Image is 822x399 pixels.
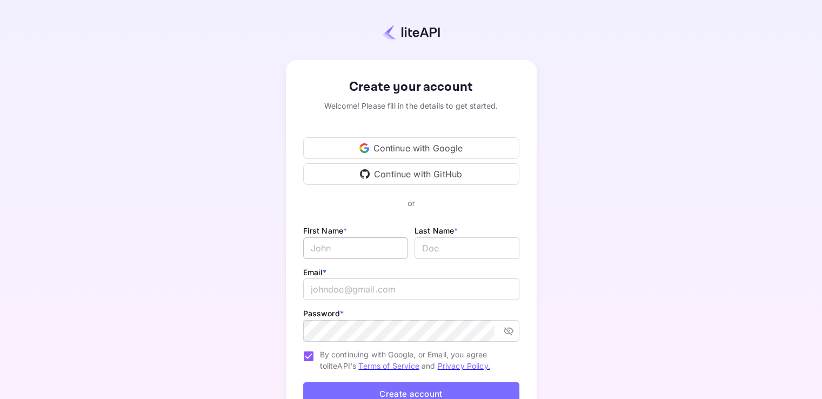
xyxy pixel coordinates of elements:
[303,278,519,300] input: johndoe@gmail.com
[303,237,408,259] input: John
[438,361,490,370] a: Privacy Policy.
[303,163,519,185] div: Continue with GitHub
[303,137,519,159] div: Continue with Google
[320,349,511,371] span: By continuing with Google, or Email, you agree to liteAPI's and
[499,321,518,341] button: toggle password visibility
[358,361,419,370] a: Terms of Service
[415,237,519,259] input: Doe
[303,268,327,277] label: Email
[303,100,519,111] div: Welcome! Please fill in the details to get started.
[303,226,347,235] label: First Name
[303,309,344,318] label: Password
[383,24,440,40] img: liteapi
[415,226,458,235] label: Last Name
[303,77,519,97] div: Create your account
